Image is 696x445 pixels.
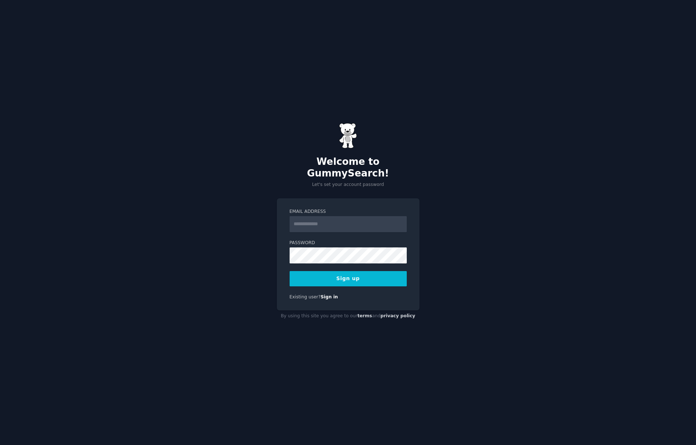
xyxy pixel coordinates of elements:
[339,123,357,148] img: Gummy Bear
[277,182,419,188] p: Let's set your account password
[357,313,372,318] a: terms
[277,310,419,322] div: By using this site you agree to our and
[381,313,415,318] a: privacy policy
[290,208,407,215] label: Email Address
[290,294,321,299] span: Existing user?
[290,240,407,246] label: Password
[290,271,407,286] button: Sign up
[321,294,338,299] a: Sign in
[277,156,419,179] h2: Welcome to GummySearch!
